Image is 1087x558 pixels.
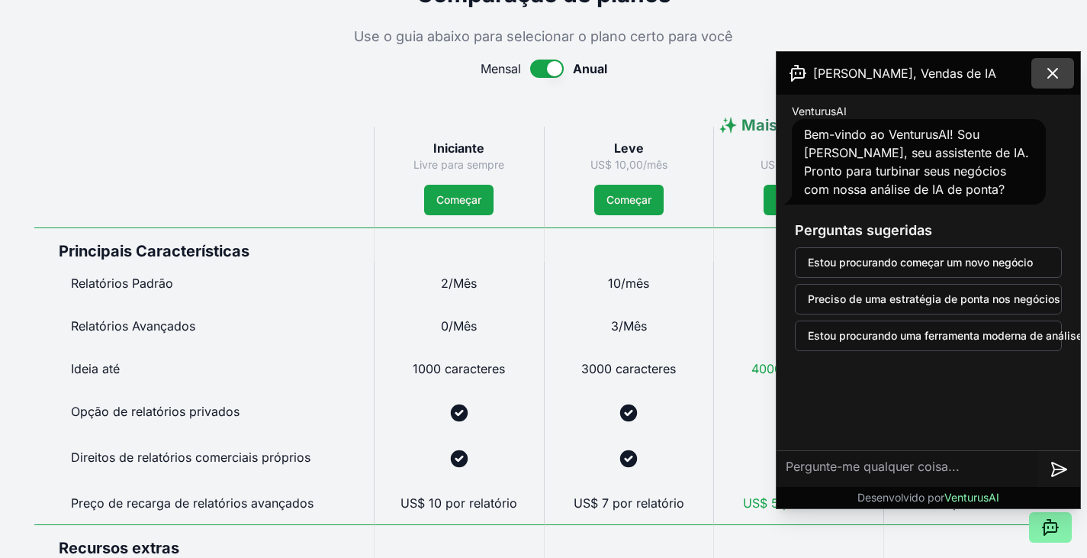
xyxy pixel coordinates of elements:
font: 0/Mês [441,318,477,334]
font: US$ 7 por relatório [574,495,684,511]
font: Principais Características [59,242,249,260]
font: Use o guia abaixo para selecionar o plano certo para você [354,28,733,44]
font: Estou procurando começar um novo negócio [808,256,1033,269]
font: US$ 10,00/mês [590,158,667,171]
font: 10/mês [608,276,649,291]
font: Anual [573,61,607,76]
font: Bem-vindo ao VenturusAI! Sou [PERSON_NAME], seu assistente de IA. Pronto para turbinar seus negóc... [804,127,1029,197]
a: Começar [764,185,833,215]
font: Relatórios Padrão [71,276,173,291]
font: ✨ Mais populares ✨ [719,116,879,134]
font: Opção de relatórios privados [71,404,240,419]
button: Preciso de uma estratégia de ponta nos negócios [795,284,1062,314]
font: Perguntas sugeridas [795,222,932,238]
font: Iniciante [433,140,484,156]
font: Relatórios Avançados [71,318,195,334]
font: Recursos extras [59,539,179,557]
font: VenturusAI [792,105,847,118]
font: Livre para sempre [413,158,504,171]
font: 3000 caracteres [581,361,676,376]
font: Mensal [481,61,521,76]
font: US$ 10 por relatório [400,495,517,511]
button: Estou procurando começar um novo negócio [795,247,1062,278]
font: Direitos de relatórios comerciais próprios [71,450,310,465]
font: 1000 caracteres [413,361,505,376]
font: VenturusAI [944,491,999,504]
font: 4000 caracteres [751,361,846,376]
a: Começar [424,185,494,215]
font: Começar [436,193,481,206]
font: Preço de recarga de relatórios avançados [71,495,314,511]
font: 3/Mês [611,318,647,334]
font: Começar [606,193,651,206]
font: US$ 5 por relatório [743,495,854,511]
font: [PERSON_NAME], Vendas de IA [813,66,996,81]
font: 2/Mês [441,276,477,291]
a: Começar [594,185,664,215]
button: Estou procurando uma ferramenta moderna de análise de negócios [795,321,1062,351]
font: US$ 16,67/mês [761,158,837,171]
font: Leve [614,140,644,156]
font: Preciso de uma estratégia de ponta nos negócios [808,292,1060,305]
font: Desenvolvido por [857,491,944,504]
font: Ideia até [71,361,120,376]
